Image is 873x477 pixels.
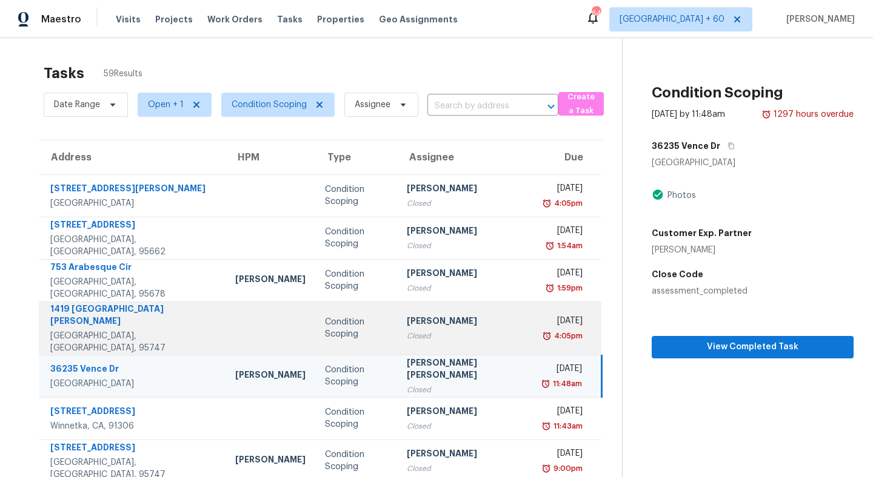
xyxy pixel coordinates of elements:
div: assessment_completed [652,285,854,297]
div: Closed [407,462,524,475]
input: Search by address [427,97,524,116]
div: [DATE] [544,225,583,240]
img: Overdue Alarm Icon [541,462,551,475]
div: 1:59pm [555,282,583,294]
div: 36235 Vence Dr [50,363,216,378]
h2: Condition Scoping [652,87,783,99]
div: [STREET_ADDRESS] [50,219,216,234]
span: Tasks [277,15,303,24]
span: Date Range [54,99,100,111]
img: Overdue Alarm Icon [541,378,550,390]
span: Properties [317,13,364,25]
img: Overdue Alarm Icon [545,240,555,252]
div: [STREET_ADDRESS] [50,441,216,456]
span: Visits [116,13,141,25]
span: [GEOGRAPHIC_DATA] + 60 [620,13,724,25]
span: Create a Task [564,90,598,118]
div: [DATE] [544,405,583,420]
span: Maestro [41,13,81,25]
div: [PERSON_NAME] [407,225,524,240]
div: [STREET_ADDRESS][PERSON_NAME] [50,182,216,197]
div: [DATE] [544,267,583,282]
div: 11:48am [550,378,582,390]
div: [PERSON_NAME] [652,244,752,256]
img: Overdue Alarm Icon [545,282,555,294]
div: 9:00pm [551,462,583,475]
div: Photos [664,189,696,202]
div: Closed [407,384,524,396]
div: Closed [407,420,524,432]
img: Overdue Alarm Icon [541,420,551,432]
div: [GEOGRAPHIC_DATA] [652,157,854,169]
div: [GEOGRAPHIC_DATA] [50,378,216,390]
div: [GEOGRAPHIC_DATA], [GEOGRAPHIC_DATA], 95662 [50,234,216,258]
div: [DATE] [544,447,583,462]
h5: Close Code [652,268,854,280]
div: 1:54am [555,240,583,252]
div: [GEOGRAPHIC_DATA] [50,197,216,209]
div: 753 Arabesque Cir [50,261,216,276]
div: Condition Scoping [325,364,388,388]
div: [GEOGRAPHIC_DATA], [GEOGRAPHIC_DATA], 95678 [50,276,216,300]
div: [PERSON_NAME] [407,315,524,330]
div: Condition Scoping [325,226,388,250]
div: 1419 [GEOGRAPHIC_DATA][PERSON_NAME] [50,303,216,330]
h5: Customer Exp. Partner [652,227,752,239]
div: 649 [592,7,600,19]
div: Closed [407,240,524,252]
img: Artifact Present Icon [652,188,664,201]
button: Open [543,98,560,115]
button: Create a Task [558,92,604,116]
span: [PERSON_NAME] [781,13,855,25]
div: Winnetka, CA, 91306 [50,420,216,432]
div: Condition Scoping [325,268,388,292]
div: Condition Scoping [325,449,388,473]
div: Closed [407,330,524,342]
span: Work Orders [207,13,263,25]
div: Condition Scoping [325,183,388,208]
div: Condition Scoping [325,316,388,340]
div: [PERSON_NAME] [407,182,524,197]
span: Open + 1 [148,99,184,111]
div: [PERSON_NAME] [235,453,306,469]
div: 1297 hours overdue [771,108,854,120]
div: [DATE] [544,363,582,378]
div: 4:05pm [552,330,583,342]
th: HPM [226,140,315,174]
th: Address [39,140,226,174]
th: Due [534,140,601,174]
img: Overdue Alarm Icon [542,330,552,342]
div: [GEOGRAPHIC_DATA], [GEOGRAPHIC_DATA], 95747 [50,330,216,354]
div: [PERSON_NAME] [407,447,524,462]
th: Assignee [397,140,534,174]
div: Closed [407,197,524,209]
div: Condition Scoping [325,406,388,430]
span: View Completed Task [661,340,844,355]
span: Assignee [355,99,390,111]
div: 4:05pm [552,197,583,209]
div: [PERSON_NAME] [235,273,306,288]
div: [PERSON_NAME] [407,267,524,282]
button: View Completed Task [652,336,854,358]
img: Overdue Alarm Icon [542,197,552,209]
div: [DATE] by 11:48am [652,108,725,120]
span: 59 Results [104,68,142,80]
div: [PERSON_NAME] [407,405,524,420]
div: 11:43am [551,420,583,432]
th: Type [315,140,398,174]
div: Closed [407,282,524,294]
div: [DATE] [544,182,583,197]
img: Overdue Alarm Icon [761,108,771,120]
h5: 36235 Vence Dr [652,140,720,152]
button: Copy Address [720,135,737,157]
div: [PERSON_NAME] [235,369,306,384]
div: [STREET_ADDRESS] [50,405,216,420]
span: Projects [155,13,193,25]
span: Condition Scoping [232,99,307,111]
span: Geo Assignments [379,13,458,25]
div: [PERSON_NAME] [PERSON_NAME] [407,357,524,384]
h2: Tasks [44,67,84,79]
div: [DATE] [544,315,583,330]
